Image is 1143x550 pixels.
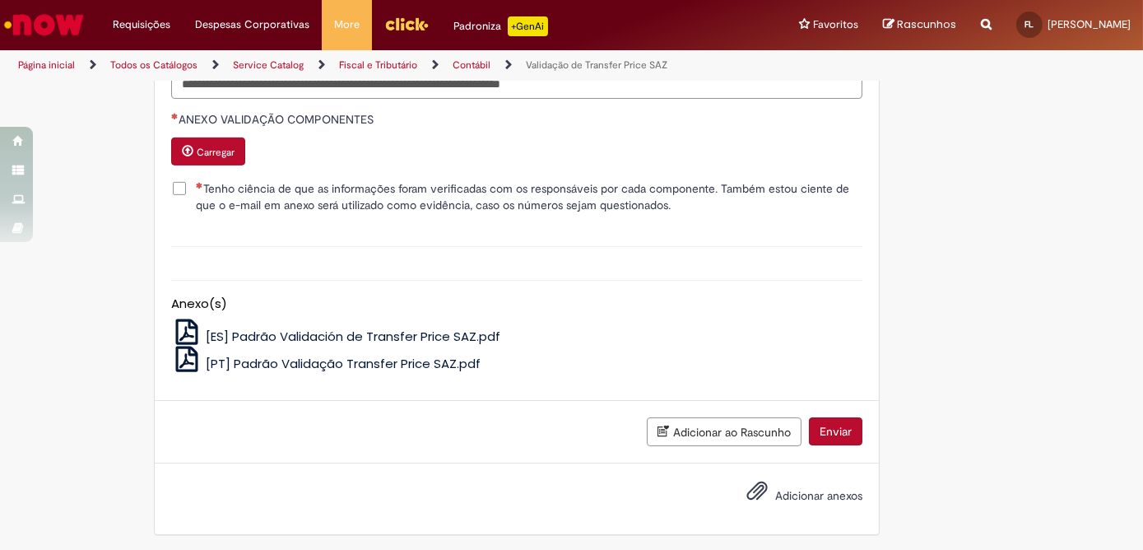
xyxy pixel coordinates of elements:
ul: Trilhas de página [12,50,750,81]
img: click_logo_yellow_360x200.png [384,12,429,36]
span: ANEXO VALIDAÇÃO COMPONENTES [179,112,377,127]
span: Requisições [113,16,170,33]
a: [ES] Padrão Validación de Transfer Price SAZ.pdf [171,328,500,345]
h5: Anexo(s) [171,297,862,311]
div: Padroniza [453,16,548,36]
a: [PT] Padrão Validação Transfer Price SAZ.pdf [171,355,481,372]
span: Tenho ciência de que as informações foram verificadas com os responsáveis por cada componente. Ta... [196,180,862,213]
span: More [334,16,360,33]
button: Enviar [809,417,862,445]
small: Carregar [197,146,235,159]
a: Rascunhos [883,17,956,33]
span: FL [1025,19,1034,30]
span: Rascunhos [897,16,956,32]
span: Necessários [196,182,203,189]
span: [PT] Padrão Validação Transfer Price SAZ.pdf [206,355,481,372]
button: Adicionar ao Rascunho [647,417,801,446]
a: Service Catalog [233,58,304,72]
a: Fiscal e Tributário [339,58,417,72]
a: Todos os Catálogos [110,58,197,72]
span: [ES] Padrão Validación de Transfer Price SAZ.pdf [206,328,500,345]
span: Necessários [171,113,179,119]
span: Despesas Corporativas [195,16,309,33]
button: Carregar anexo de ANEXO VALIDAÇÃO COMPONENTES Required [171,137,245,165]
img: ServiceNow [2,8,86,41]
a: Página inicial [18,58,75,72]
span: Favoritos [813,16,858,33]
span: Adicionar anexos [775,488,862,503]
a: Validação de Transfer Price SAZ [526,58,667,72]
input: Descrição da solicitação [171,71,862,99]
a: Contábil [453,58,490,72]
span: [PERSON_NAME] [1048,17,1131,31]
p: +GenAi [508,16,548,36]
button: Adicionar anexos [742,476,772,514]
